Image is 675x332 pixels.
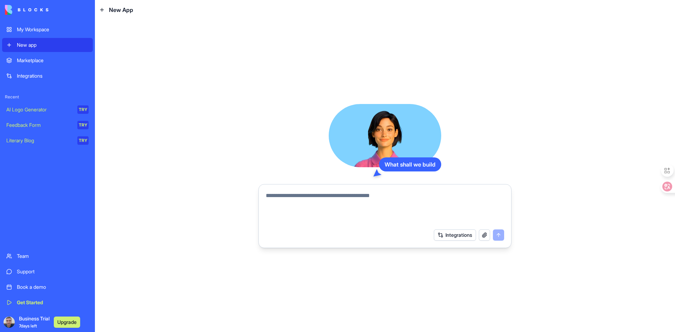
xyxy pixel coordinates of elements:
a: Support [2,265,93,279]
div: My Workspace [17,26,89,33]
button: Upgrade [54,317,80,328]
a: AI Logo GeneratorTRY [2,103,93,117]
div: New app [17,41,89,48]
span: Recent [2,94,93,100]
div: Literary Blog [6,137,72,144]
a: Integrations [2,69,93,83]
div: Book a demo [17,284,89,291]
div: Get Started [17,299,89,306]
a: Marketplace [2,53,93,67]
div: Feedback Form [6,122,72,129]
div: Integrations [17,72,89,79]
a: Literary BlogTRY [2,134,93,148]
div: TRY [77,136,89,145]
div: Marketplace [17,57,89,64]
div: Support [17,268,89,275]
div: AI Logo Generator [6,106,72,113]
div: TRY [77,121,89,129]
div: TRY [77,105,89,114]
a: Book a demo [2,280,93,294]
div: Team [17,253,89,260]
a: Get Started [2,295,93,310]
a: Feedback FormTRY [2,118,93,132]
img: logo [5,5,49,15]
div: What shall we build [379,157,441,171]
button: Integrations [434,229,476,241]
a: My Workspace [2,22,93,37]
a: New app [2,38,93,52]
span: New App [109,6,133,14]
a: Team [2,249,93,263]
span: Business Trial [19,315,50,329]
img: ACg8ocK1dUOxhoj8NuXmRo86eOf25Ffyb41mF3Rz2cmqrLAeLMOlTvPR=s96-c [4,317,15,328]
span: 7 days left [19,323,37,328]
